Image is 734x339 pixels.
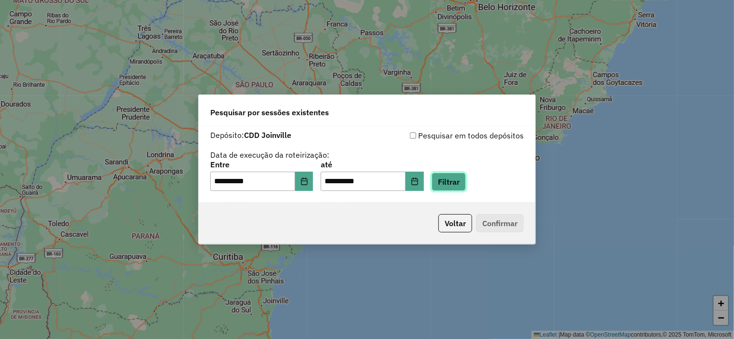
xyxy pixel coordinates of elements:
span: Pesquisar por sessões existentes [210,107,329,118]
label: até [321,159,423,170]
label: Data de execução da roteirização: [210,149,329,161]
button: Filtrar [432,173,466,191]
label: Depósito: [210,129,291,141]
div: Pesquisar em todos depósitos [367,130,524,141]
label: Entre [210,159,313,170]
strong: CDD Joinville [244,130,291,140]
button: Choose Date [406,172,424,191]
button: Voltar [438,214,472,232]
button: Choose Date [295,172,313,191]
